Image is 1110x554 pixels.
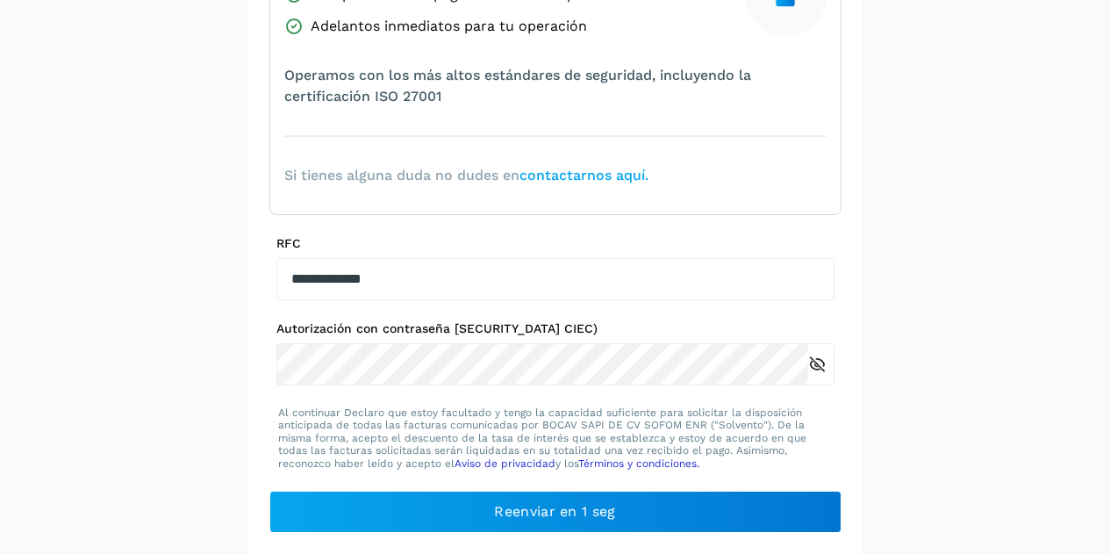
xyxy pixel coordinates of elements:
p: Al continuar Declaro que estoy facultado y tengo la capacidad suficiente para solicitar la dispos... [278,407,833,470]
label: RFC [276,236,834,251]
a: contactarnos aquí. [519,167,648,183]
span: Operamos con los más altos estándares de seguridad, incluyendo la certificación ISO 27001 [284,65,827,107]
span: Si tienes alguna duda no dudes en [284,165,648,186]
span: Reenviar en 1 seg [494,502,615,522]
a: Aviso de privacidad [455,457,555,470]
label: Autorización con contraseña [SECURITY_DATA] CIEC) [276,321,834,336]
button: Reenviar en 1 seg [269,491,841,533]
a: Términos y condiciones. [578,457,699,470]
span: Adelantos inmediatos para tu operación [311,16,587,37]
